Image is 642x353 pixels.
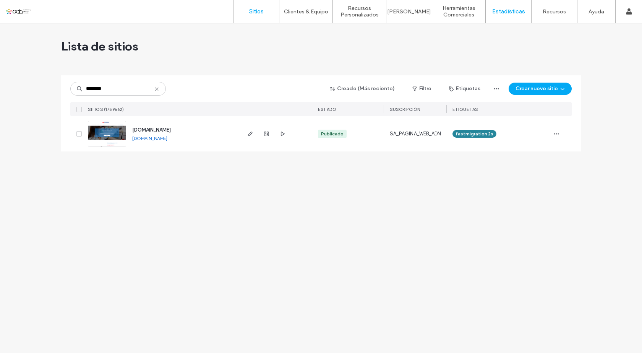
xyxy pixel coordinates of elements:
[442,83,487,95] button: Etiquetas
[543,8,566,15] label: Recursos
[132,127,171,133] a: [DOMAIN_NAME]
[333,5,386,18] label: Recursos Personalizados
[390,130,441,138] span: SA_PAGINA_WEB_ADN
[16,5,37,12] span: Ayuda
[318,107,336,112] span: ESTADO
[321,130,344,137] div: Publicado
[588,8,604,15] label: Ayuda
[323,83,402,95] button: Creado (Más reciente)
[249,8,264,15] label: Sitios
[61,39,138,54] span: Lista de sitios
[509,83,572,95] button: Crear nuevo sitio
[432,5,485,18] label: Herramientas Comerciales
[390,107,420,112] span: Suscripción
[284,8,328,15] label: Clientes & Equipo
[452,107,478,112] span: ETIQUETAS
[456,130,493,137] span: fastmigration 2s
[405,83,439,95] button: Filtro
[387,8,431,15] label: [PERSON_NAME]
[492,8,525,15] label: Estadísticas
[88,107,124,112] span: SITIOS (1/59662)
[132,135,167,141] a: [DOMAIN_NAME]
